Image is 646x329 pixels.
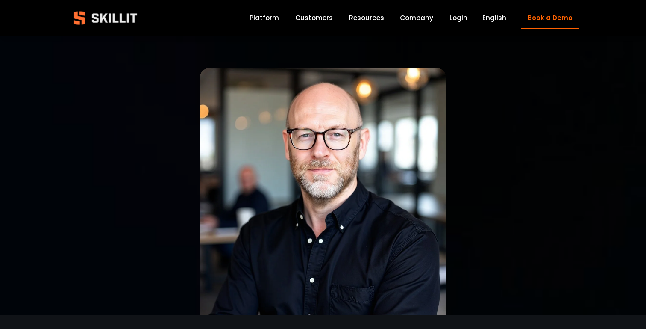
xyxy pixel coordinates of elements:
[349,12,384,24] a: folder dropdown
[67,5,144,31] img: Skillit
[400,12,433,24] a: Company
[521,8,579,29] a: Book a Demo
[295,12,333,24] a: Customers
[349,13,384,23] span: Resources
[482,12,506,24] div: language picker
[482,13,506,23] span: English
[250,12,279,24] a: Platform
[449,12,467,24] a: Login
